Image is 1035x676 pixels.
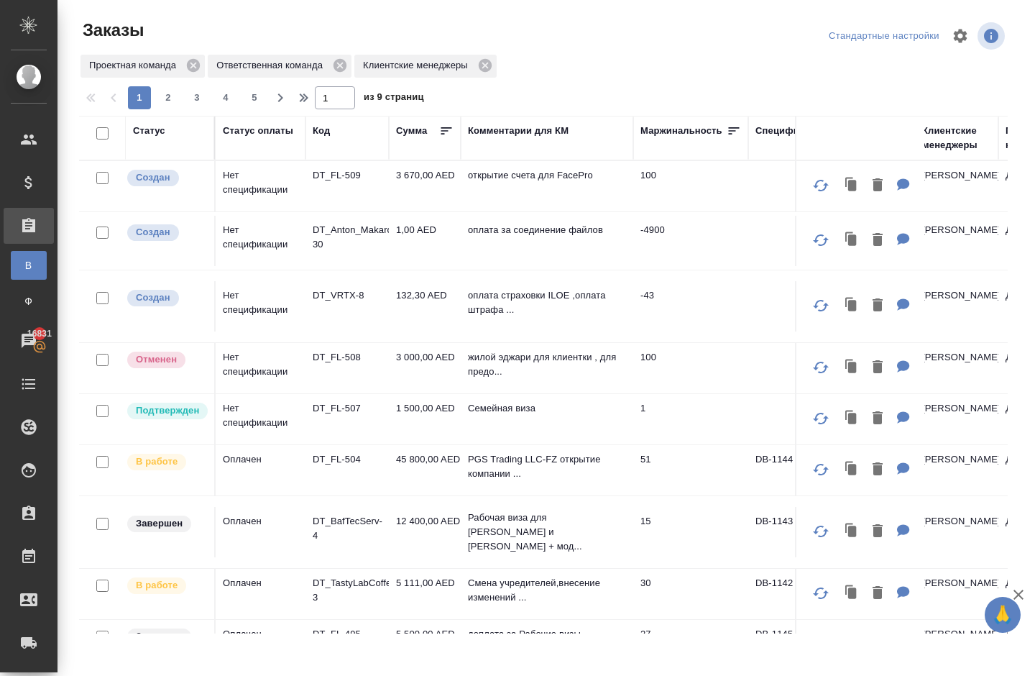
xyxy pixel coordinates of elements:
p: Рабочая виза для [PERSON_NAME] и [PERSON_NAME] + мод... [468,511,626,554]
p: PGS Trading LLC-FZ открытие компании ... [468,452,626,481]
button: 2 [157,86,180,109]
td: DB-1142 [748,569,832,619]
p: DT_FL-508 [313,350,382,365]
td: [PERSON_NAME] [915,620,998,670]
td: DB-1145 [748,620,832,670]
p: В работе [136,455,178,469]
p: Ответственная команда [216,58,328,73]
button: Для КМ: оплата страховки ILOE ,оплата штрафа Дарьи - 400 аед, изменение договора - 2 человека, до... [890,291,917,321]
button: Удалить [865,579,890,608]
span: 5 [243,91,266,105]
td: 51 [633,445,748,495]
td: -43 [633,281,748,332]
td: DB-1143 [748,507,832,557]
button: Удалить [865,455,890,485]
div: Клиентские менеджеры [354,55,497,78]
span: В [18,258,40,273]
p: Создан [136,170,170,185]
p: BAFOEV TECHNICAL SERVICES L.L.C [839,503,908,561]
button: 3 [185,86,208,109]
button: Для КМ: оплата за соединение файлов [890,226,917,255]
a: В [11,251,47,280]
div: Выставляется автоматически при создании заказа [126,223,207,242]
button: Для КМ: Семейная виза [890,404,917,434]
span: 🙏 [990,600,1015,630]
p: Отменен [136,352,177,367]
button: Для КМ: PGS Trading LLC-FZ открытие компании в Meydan "торговля радиодетялами" [890,455,917,485]
a: Ф [11,287,47,316]
button: Удалить [865,226,890,255]
td: 45 800,00 AED [389,445,461,495]
p: Подтвержден [136,403,199,418]
div: Маржинальность [640,124,722,138]
p: DT_FL-509 [313,168,382,183]
div: Выставляет КМ при направлении счета или после выполнения всех работ/сдачи заказа клиенту. Окончат... [126,627,207,647]
div: Статус [133,124,165,138]
span: 16831 [19,326,60,341]
button: Обновить [804,576,838,611]
button: Клонировать [838,404,865,434]
td: Оплачен [216,569,305,619]
td: Оплачен [216,507,305,557]
p: Семейная виза [468,401,626,416]
p: Завершен [136,516,183,531]
button: Клонировать [838,171,865,201]
button: Клонировать [838,353,865,383]
td: 1,00 AED [389,216,461,266]
button: Для КМ: Смена учредителей,внесение изменений в лицензию [890,579,917,608]
button: 4 [214,86,237,109]
button: Клонировать [838,226,865,255]
div: Выставляется автоматически при создании заказа [126,288,207,308]
button: Обновить [804,401,838,436]
span: Настроить таблицу [943,19,977,53]
div: split button [825,25,943,47]
div: Ответственная команда [208,55,351,78]
span: 4 [214,91,237,105]
td: [PERSON_NAME] [915,394,998,444]
button: Клонировать [838,630,865,659]
p: В работе [136,578,178,593]
button: Для КМ: открытие счета для FacePro [890,171,917,201]
td: DB-1144 [748,445,832,495]
div: Спецификация [755,124,827,138]
p: DT_FL-507 [313,401,382,416]
td: Нет спецификации [216,394,305,444]
button: Клонировать [838,517,865,547]
span: 2 [157,91,180,105]
button: Обновить [804,452,838,487]
button: Обновить [804,350,838,385]
div: Выставляет КМ после отмены со стороны клиента. Если уже после запуска – КМ пишет ПМу про отмену, ... [126,350,207,370]
td: 27 [633,620,748,670]
td: Нет спецификации [216,216,305,266]
td: 3 000,00 AED [389,343,461,393]
td: [PERSON_NAME] [915,281,998,332]
td: 3 670,00 AED [389,161,461,211]
button: Клонировать [838,579,865,608]
div: Сумма [396,124,427,138]
span: Заказы [79,19,144,42]
p: Завершен [136,629,183,644]
td: [PERSON_NAME] [915,343,998,393]
button: Обновить [804,514,838,549]
td: [PERSON_NAME] [915,161,998,211]
div: Выставляет ПМ после принятия заказа от КМа [126,452,207,472]
button: Удалить [865,630,890,659]
button: Обновить [804,288,838,323]
td: 132,30 AED [389,281,461,332]
p: Клиентские менеджеры [363,58,473,73]
div: Проектная команда [80,55,205,78]
p: DT_FL-504 [313,452,382,467]
button: Клонировать [838,455,865,485]
td: Оплачен [216,620,305,670]
td: [PERSON_NAME] [915,507,998,557]
button: Удалить [865,517,890,547]
div: Статус оплаты [223,124,293,138]
button: Удалить [865,291,890,321]
p: жилой эджари для клиентки , для предо... [468,350,626,379]
div: Выставляется автоматически при создании заказа [126,168,207,188]
td: 12 400,00 AED [389,507,461,557]
p: оплата за соединение файлов [468,223,626,237]
td: Нет спецификации [216,161,305,211]
div: Комментарии для КМ [468,124,569,138]
p: Создан [136,225,170,239]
